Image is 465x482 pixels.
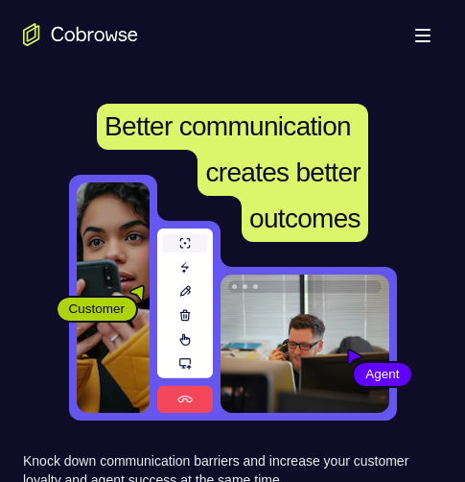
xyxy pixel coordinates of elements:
img: A customer support agent talking on the phone [221,275,389,413]
img: A series of tools used in co-browsing sessions [157,229,213,413]
a: Go to the home page [23,23,138,46]
span: Better communication [105,111,351,141]
span: creates better [205,157,360,187]
img: A customer holding their phone [77,182,150,413]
